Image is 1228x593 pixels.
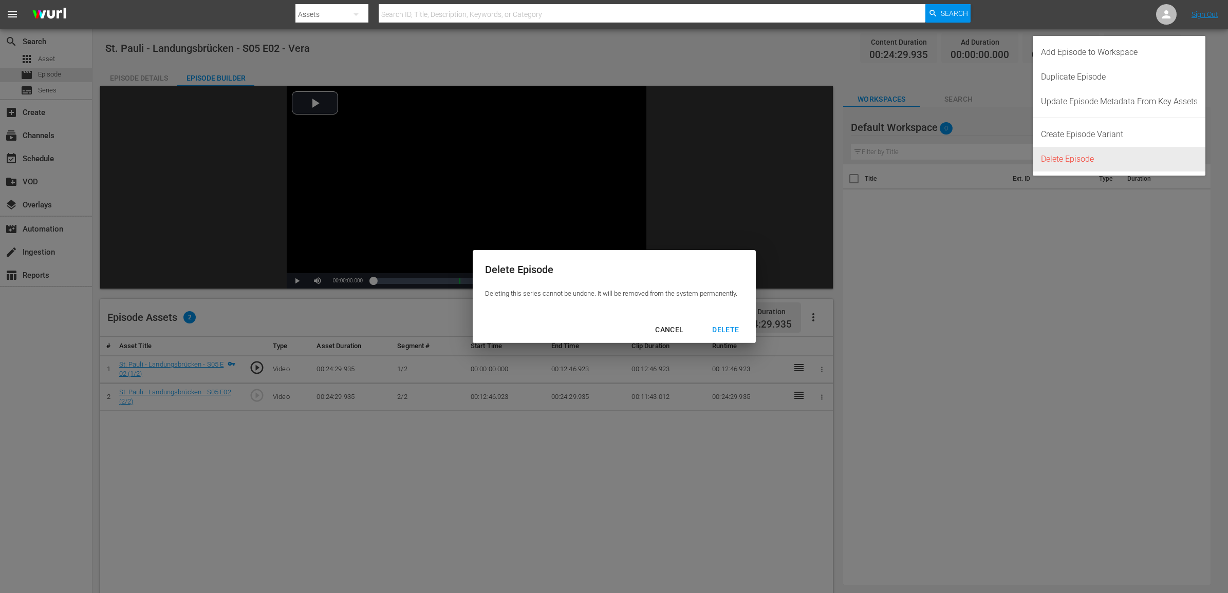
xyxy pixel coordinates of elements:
[1041,147,1198,171] div: Delete Episode
[1041,89,1198,114] div: Update Episode Metadata From Key Assets
[1041,65,1198,89] div: Duplicate Episode
[1041,122,1198,147] div: Create Episode Variant
[647,323,692,336] div: CANCEL
[643,320,696,339] button: CANCEL
[485,289,737,299] p: Deleting this series cannot be undone. It will be removed from the system permanently.
[485,262,737,277] div: Delete Episode
[1192,10,1218,18] a: Sign Out
[1041,40,1198,65] div: Add Episode to Workspace
[6,8,18,21] span: menu
[700,320,751,339] button: DELETE
[25,3,74,27] img: ans4CAIJ8jUAAAAAAAAAAAAAAAAAAAAAAAAgQb4GAAAAAAAAAAAAAAAAAAAAAAAAJMjXAAAAAAAAAAAAAAAAAAAAAAAAgAT5G...
[704,323,747,336] div: DELETE
[941,4,968,23] span: Search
